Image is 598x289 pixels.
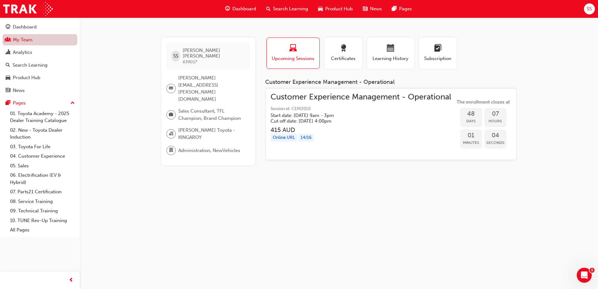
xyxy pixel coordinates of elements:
h3: 415 AUD [271,126,451,134]
div: Product Hub [13,74,40,81]
a: Search Learning [3,59,77,71]
a: Dashboard [3,21,77,33]
button: Pages [3,97,77,109]
a: 08. Service Training [8,197,77,206]
span: Sales Consultant, TFL Champion, Brand Champion [178,108,245,122]
button: SS [584,3,595,14]
span: search-icon [6,63,10,68]
div: Analytics [13,49,32,56]
span: prev-icon [69,276,73,284]
span: Pages [399,5,412,13]
span: award-icon [340,44,347,53]
button: Learning History [367,38,414,69]
span: 1 [590,268,595,273]
span: Search Learning [273,5,308,13]
a: car-iconProduct Hub [313,3,358,15]
span: guage-icon [225,5,230,13]
a: Product Hub [3,72,77,84]
span: Administration, NewVehicles [178,147,240,154]
span: SS [587,5,592,13]
span: organisation-icon [169,130,173,138]
button: Subscription [419,38,457,69]
span: 01 [460,132,482,139]
span: search-icon [266,5,271,13]
span: [PERSON_NAME][EMAIL_ADDRESS][PERSON_NAME][DOMAIN_NAME] [178,74,245,103]
div: Customer Experience Management - Operational [265,79,517,86]
span: learningplan-icon [434,44,442,53]
a: 03. Toyota For Life [8,142,77,152]
span: briefcase-icon [169,111,173,119]
span: pages-icon [6,100,10,106]
a: 07. Parts21 Certification [8,187,77,197]
span: Certificates [329,55,357,62]
a: All Pages [8,225,77,235]
h5: Cut off date: [DATE] 4:00pm [271,118,441,124]
span: chart-icon [6,50,10,55]
span: [PERSON_NAME] Toyota - KINGAROY [178,127,245,141]
a: 02. New - Toyota Dealer Induction [8,125,77,142]
img: Trak [3,2,53,16]
span: laptop-icon [289,44,297,53]
a: My Team [3,34,77,46]
span: Days [460,118,482,125]
div: News [13,87,25,94]
span: SS [173,53,178,60]
span: [PERSON_NAME] [PERSON_NAME] [183,48,245,59]
button: DashboardMy TeamAnalyticsSearch LearningProduct HubNews [3,20,77,97]
span: 48 [460,110,482,118]
a: guage-iconDashboard [220,3,261,15]
a: pages-iconPages [387,3,417,15]
a: 01. Toyota Academy - 2025 Dealer Training Catalogue [8,109,77,125]
div: Online URL [271,134,297,142]
span: Upcoming Sessions [271,55,315,62]
span: email-icon [169,84,173,93]
span: Minutes [460,139,482,146]
span: News [370,5,382,13]
span: pages-icon [392,5,397,13]
span: Dashboard [232,5,256,13]
span: news-icon [6,88,10,94]
span: Seconds [484,139,506,146]
a: Customer Experience Management - OperationalSession id: CEM2010Start date: [DATE] 9am - 3pm Cut o... [271,94,511,155]
div: Dashboard [13,23,37,31]
a: 04. Customer Experience [8,151,77,161]
span: guage-icon [6,24,10,30]
a: Analytics [3,47,77,58]
a: 09. Technical Training [8,206,77,216]
span: The enrollment closes at [455,99,511,106]
span: Learning History [372,55,409,62]
div: Search Learning [13,62,48,69]
a: search-iconSearch Learning [261,3,313,15]
span: Subscription [424,55,452,62]
span: people-icon [6,37,10,43]
span: Product Hub [325,5,353,13]
a: 05. Sales [8,161,77,171]
span: 639017 [183,59,197,64]
div: 14 / 16 [298,134,314,142]
span: Session id: CEM2010 [271,105,451,113]
a: 06. Electrification (EV & Hybrid) [8,170,77,187]
span: calendar-icon [387,44,394,53]
span: car-icon [318,5,323,13]
span: car-icon [6,75,10,81]
iframe: Intercom live chat [577,268,592,283]
span: 04 [484,132,506,139]
button: Upcoming Sessions [266,38,320,69]
span: 07 [484,110,506,118]
a: News [3,85,77,96]
span: Hours [484,118,506,125]
span: news-icon [363,5,367,13]
button: Certificates [325,38,362,69]
div: Pages [13,99,26,107]
span: department-icon [169,146,173,155]
span: Customer Experience Management - Operational [271,94,451,101]
span: up-icon [70,99,75,107]
h5: Start date: [DATE] 9am - 3pm [271,113,441,118]
a: news-iconNews [358,3,387,15]
a: 10. TUNE Rev-Up Training [8,216,77,226]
